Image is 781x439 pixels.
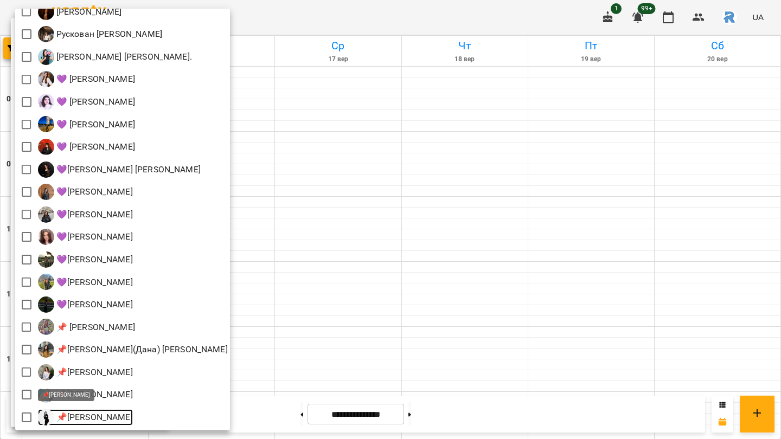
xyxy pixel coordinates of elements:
img: О [38,4,54,20]
img: � [38,274,54,290]
a: � 💜[PERSON_NAME] [38,229,133,245]
a: � 📌[PERSON_NAME] [38,386,133,403]
div: 💜Гаджієва Мельтем [38,184,133,200]
a: � 📌 [PERSON_NAME] [38,319,135,335]
a: Р Рускован [PERSON_NAME] [38,26,162,42]
img: � [38,162,54,178]
div: 💜 Сосніцька Вероніка Павлівна [38,139,135,155]
div: 📌Григорович Юлія Дмитрівна [38,386,133,403]
img: � [38,94,54,110]
img: Р [38,26,54,42]
div: 💜Романенко Карим Рустамович [38,251,133,268]
div: 💜Шамайло Наталія Миколаївна [38,274,133,290]
p: 📌[PERSON_NAME] [54,388,133,401]
img: � [38,409,54,425]
a: � 📌[PERSON_NAME] [38,409,133,425]
a: � 💜[PERSON_NAME] [38,274,133,290]
a: � 📌[PERSON_NAME] [38,364,133,380]
img: � [38,206,54,223]
img: � [38,341,54,358]
img: � [38,71,54,87]
a: � 💜 [PERSON_NAME] [38,71,135,87]
div: 📌 Рябуха Анастасія Сергіївна [38,319,135,335]
img: � [38,184,54,200]
p: 📌[PERSON_NAME] [54,366,133,379]
p: 📌[PERSON_NAME] [54,411,133,424]
p: Рускован [PERSON_NAME] [54,28,162,41]
a: � 💜[PERSON_NAME] [PERSON_NAME] [38,162,201,178]
p: 💜 [PERSON_NAME] [54,118,135,131]
div: Рускован Біанка Миколаївна [38,26,162,42]
a: � 💜 [PERSON_NAME] [38,94,135,110]
div: 📌Горохова Ольга Ігорівна [38,364,133,380]
p: 💜 [PERSON_NAME] [54,73,135,86]
p: 📌[PERSON_NAME](Дана) [PERSON_NAME] [54,343,228,356]
img: � [38,251,54,268]
a: � 💜[PERSON_NAME] [38,184,133,200]
div: Челомбітько Варвара Олександр. [38,49,192,65]
p: 💜[PERSON_NAME] [54,276,133,289]
img: � [38,386,54,403]
a: � 💜 [PERSON_NAME] [38,116,135,132]
p: 💜[PERSON_NAME] [PERSON_NAME] [54,163,201,176]
img: Ч [38,49,54,65]
div: 💜Шумило Юстина Остапівна [38,296,133,313]
div: 📌Алісой Фідан(Дана) Етібар кизи [38,341,228,358]
img: � [38,229,54,245]
a: � 💜[PERSON_NAME] [38,251,133,268]
div: 💜 Салань Юліанна Олегівна [38,116,135,132]
p: [PERSON_NAME] [PERSON_NAME]. [54,50,192,63]
p: 💜[PERSON_NAME] [54,185,133,198]
img: � [38,139,54,155]
a: О [PERSON_NAME] [38,4,122,20]
div: Оліярчук Поліна Сергіївна [38,4,122,20]
p: 💜[PERSON_NAME] [54,298,133,311]
img: � [38,116,54,132]
img: � [38,364,54,380]
a: � 💜 [PERSON_NAME] [38,139,135,155]
div: 💜 Желізняк Єлизавета Сергіївна [38,71,135,87]
p: 📌 [PERSON_NAME] [54,321,135,334]
div: 💜Денисенко Анна Павлівна [38,206,133,223]
p: 💜 [PERSON_NAME] [54,95,135,108]
img: � [38,319,54,335]
p: 💜[PERSON_NAME] [54,208,133,221]
a: � 📌[PERSON_NAME](Дана) [PERSON_NAME] [38,341,228,358]
a: Ч [PERSON_NAME] [PERSON_NAME]. [38,49,192,65]
p: 💜[PERSON_NAME] [54,230,133,243]
div: 💜Білохвостова Анна Олександрівна [38,162,201,178]
a: � 💜[PERSON_NAME] [38,206,133,223]
img: � [38,296,54,313]
div: 💜Калашник Анастасія Володимирівна [38,229,133,245]
p: 💜[PERSON_NAME] [54,253,133,266]
a: � 💜[PERSON_NAME] [38,296,133,313]
div: 💜 Ковальчук Юлія Олександрівна [38,94,135,110]
p: [PERSON_NAME] [54,5,122,18]
p: 💜 [PERSON_NAME] [54,140,135,153]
